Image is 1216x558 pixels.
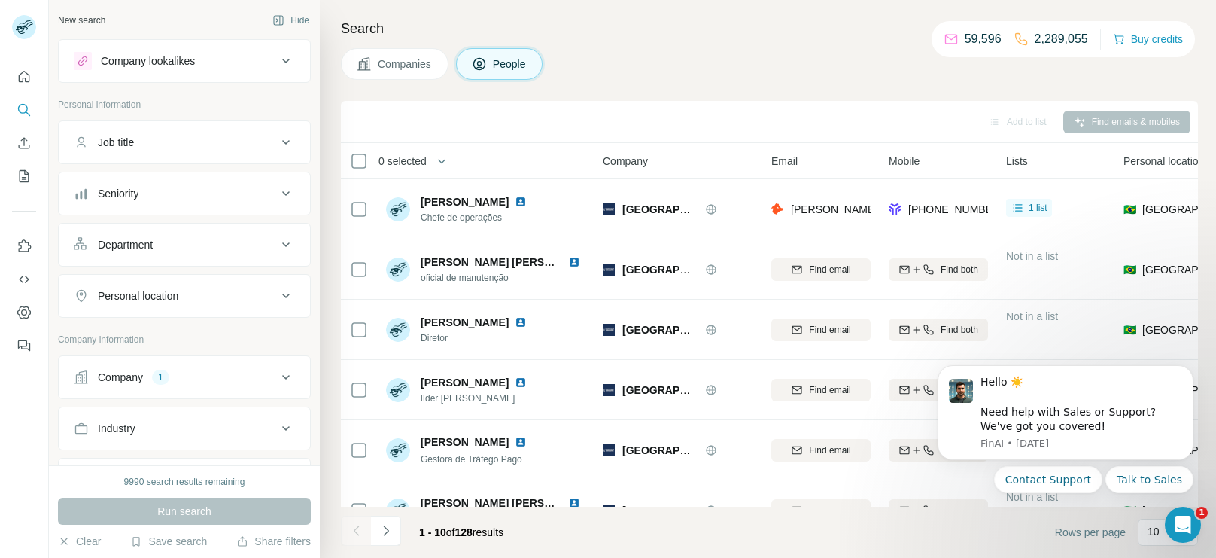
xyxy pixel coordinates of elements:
span: [GEOGRAPHIC_DATA] [622,384,735,396]
span: Find email [809,504,850,517]
button: Industry [59,410,310,447]
div: Company lookalikes [101,53,195,69]
span: oficial de manutenção [421,271,586,285]
button: Company1 [59,359,310,395]
img: Logo of Universidade Ibirapuera [603,264,615,276]
span: Find both [941,323,978,337]
button: Use Surfe API [12,266,36,293]
p: 59,596 [965,30,1002,48]
button: Buy credits [1113,29,1183,50]
img: Logo of Universidade Ibirapuera [603,384,615,396]
img: LinkedIn logo [515,436,527,448]
img: Avatar [386,197,410,221]
span: 128 [455,526,473,538]
button: Personal location [59,278,310,314]
button: Job title [59,124,310,160]
span: Diretor [421,331,533,345]
span: 0 selected [378,154,427,169]
img: LinkedIn logo [568,497,580,509]
button: Find email [771,319,871,341]
span: Mobile [889,154,920,169]
p: Personal information [58,98,311,111]
span: [PERSON_NAME] [PERSON_NAME] [421,256,600,268]
span: Find email [809,263,850,276]
span: 1 list [1029,201,1047,215]
span: [PERSON_NAME] [421,435,509,450]
span: Not in a list [1006,250,1058,262]
span: Find email [809,323,850,337]
img: LinkedIn logo [568,256,580,268]
button: Find email [771,379,871,401]
div: 9990 search results remaining [124,475,245,489]
img: Avatar [386,378,410,402]
span: 🇧🇷 [1123,322,1136,337]
p: 2,289,055 [1035,30,1088,48]
span: of [446,526,455,538]
img: Avatar [386,318,410,342]
button: Navigate to next page [371,516,401,546]
button: HQ location [59,462,310,498]
span: líder [PERSON_NAME] [421,392,533,405]
span: [GEOGRAPHIC_DATA] [622,203,735,215]
div: Department [98,237,153,252]
div: Personal location [98,288,178,303]
img: LinkedIn logo [515,196,527,208]
div: Job title [98,135,134,150]
button: Clear [58,534,101,549]
span: Lists [1006,154,1028,169]
span: Gestora de Tráfego Pago [421,454,522,465]
span: [PERSON_NAME] [421,194,509,209]
div: Industry [98,421,135,436]
span: Not in a list [1006,310,1058,322]
button: Find email [771,499,871,522]
img: Avatar [386,258,410,282]
span: People [493,56,527,72]
span: [GEOGRAPHIC_DATA] [622,505,735,517]
p: Company information [58,333,311,346]
button: My lists [12,163,36,190]
div: New search [58,14,105,27]
img: Avatar [386,499,410,523]
span: results [419,526,503,538]
span: Find email [809,383,850,397]
button: Find both [889,319,988,341]
span: 1 [1196,507,1208,519]
button: Use Surfe on LinkedIn [12,233,36,260]
span: Personal location [1123,154,1204,169]
span: [GEOGRAPHIC_DATA] [622,264,735,276]
button: Find email [771,439,871,462]
button: Search [12,96,36,123]
img: provider forager logo [889,202,901,217]
img: provider hunter logo [771,202,783,217]
span: Company [603,154,648,169]
span: [GEOGRAPHIC_DATA] [622,444,735,456]
span: Find email [809,444,850,457]
button: Hide [262,9,320,32]
span: Find both [941,263,978,276]
img: Logo of Universidade Ibirapuera [603,505,615,517]
button: Find email [771,258,871,281]
span: [PERSON_NAME][EMAIL_ADDRESS][PERSON_NAME][DOMAIN_NAME] [791,203,1143,215]
button: Share filters [236,534,311,549]
img: LinkedIn logo [515,377,527,389]
button: Seniority [59,175,310,212]
iframe: Intercom live chat [1165,507,1201,543]
span: [PHONE_NUMBER] [908,203,1003,215]
span: Chefe de operações [421,211,533,224]
button: Find both [889,379,988,401]
span: Companies [378,56,433,72]
button: Quick start [12,63,36,90]
span: [PERSON_NAME] [421,375,509,390]
button: Department [59,227,310,263]
div: Company [98,370,143,385]
span: Email [771,154,798,169]
button: Find both [889,258,988,281]
span: [PERSON_NAME] [421,315,509,330]
span: [GEOGRAPHIC_DATA] [622,324,735,336]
